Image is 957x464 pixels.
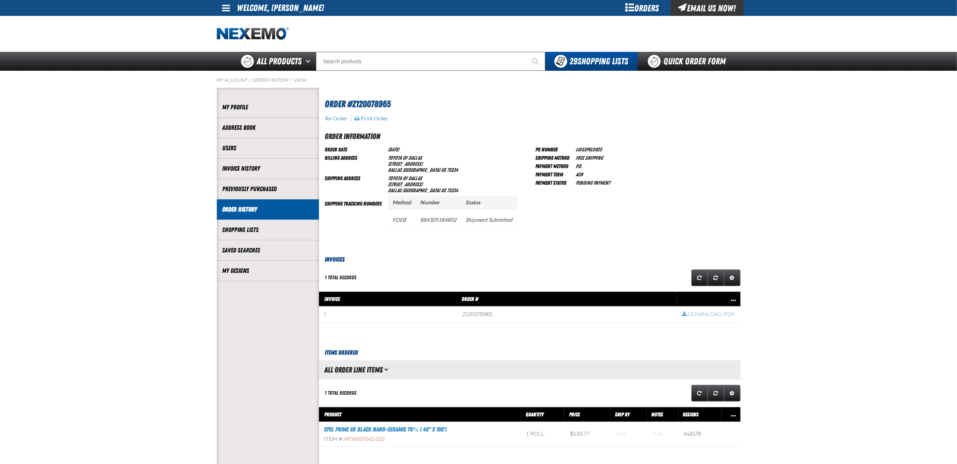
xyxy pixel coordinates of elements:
td: Shipping Tracking Numbers [325,194,385,243]
input: Search [316,52,545,71]
td: Payment Status [536,178,573,187]
span: Ship By [615,411,630,417]
button: Start Searching [526,52,545,71]
button: Manage grid views. Current view is All Order Line Items [384,363,389,376]
div: 1 total records [325,274,357,281]
span: [STREET_ADDRESS] [388,161,423,167]
a: Reset grid action [708,269,724,286]
a: Previously Purchased [223,185,313,193]
td: Shipping Method [536,153,573,162]
td: Billing Address [325,153,385,174]
td: 1 [319,307,457,323]
a: Expand or Collapse Grid Settings [724,385,741,402]
a: Refresh grid action [691,385,708,402]
a: Invoice History [223,164,313,173]
h2: All Order Line Items [319,366,383,374]
td: Payment Method [536,162,573,170]
td: Shipment Submitted [461,209,517,230]
a: Users [223,144,313,153]
a: Shopping Lists [223,226,313,234]
span: / [249,77,252,83]
img: Nexemo logo [217,27,289,40]
th: Number [416,196,461,210]
span: [GEOGRAPHIC_DATA] [403,167,440,173]
h3: Items Ordered [319,348,741,357]
span: Price [569,411,580,417]
span: Invoice [325,296,340,302]
button: Open All Products pages [303,52,316,71]
span: Shopping Lists [570,56,629,67]
td: Z120078965 [457,307,677,323]
span: [DATE] [388,146,399,153]
span: Order #Z120078965 [325,99,391,109]
span: Order # [462,296,478,302]
span: ACH [576,171,583,178]
a: View [294,77,307,83]
a: XPEL PRIME XR Black Nano-Ceramic 70% ( 40" x 100') [324,426,447,433]
h2: Order Information [325,131,741,142]
td: Payment Term [536,170,573,178]
td: PO Number [536,145,573,153]
span: Toyota of Dallas [388,155,422,161]
td: FDEB [388,209,416,230]
span: XPXRB7040-100 [344,436,385,442]
span: Free Shipping [576,155,603,161]
td: $530.77 [565,422,610,447]
a: Reset grid action [708,385,724,402]
span: Toyota of Dallas [388,175,422,181]
td: 443578 [678,422,722,447]
a: Quick Order Form [638,52,740,71]
td: Blank [611,422,647,447]
a: Home [217,27,289,40]
span: All Products [257,54,302,68]
span: DALLAS [388,167,402,173]
th: Row actions [677,291,741,307]
span: / [291,77,293,83]
button: You have 29 Shopping Lists. Open to view details [545,52,638,71]
bdo: 75234 [447,187,458,193]
span: Product [325,411,342,417]
span: Quantity [526,411,544,417]
div: Item #: [324,436,516,443]
span: Pending payment [576,180,610,186]
a: Order History [223,205,313,214]
span: DALLAS [388,187,402,193]
a: My Account [217,77,248,83]
span: [GEOGRAPHIC_DATA] [403,187,440,193]
td: Order Date [325,145,385,153]
span: LUISXPEL0925 [576,146,602,153]
a: Refresh grid action [691,269,708,286]
a: Saved Searches [223,246,313,255]
a: Order History [253,77,289,83]
button: Print Order [355,115,389,122]
strong: 29 [570,56,578,67]
div: 1 total records [325,389,357,397]
nav: Breadcrumbs [217,77,741,83]
th: Method [388,196,416,210]
a: Address Book [223,123,313,132]
td: 1 roll [521,422,565,447]
h3: Invoices [319,255,741,264]
th: Row actions [722,407,741,422]
bdo: 75234 [447,167,458,173]
td: Blank [647,422,678,447]
span: Designs [683,411,699,417]
span: [STREET_ADDRESS] [388,181,423,187]
a: Expand or Collapse Grid Settings [724,269,741,286]
span: Notes [651,411,663,417]
a: My Designs [223,266,313,275]
span: US [441,167,446,173]
a: My Profile [223,103,313,112]
span: P.O. [576,163,582,169]
th: Status [461,196,517,210]
button: Re-Order [325,115,348,122]
a: Download PDF row action [682,311,735,318]
td: 884305184802 [416,209,461,230]
td: Shipping Address [325,174,385,194]
span: US [441,187,446,193]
